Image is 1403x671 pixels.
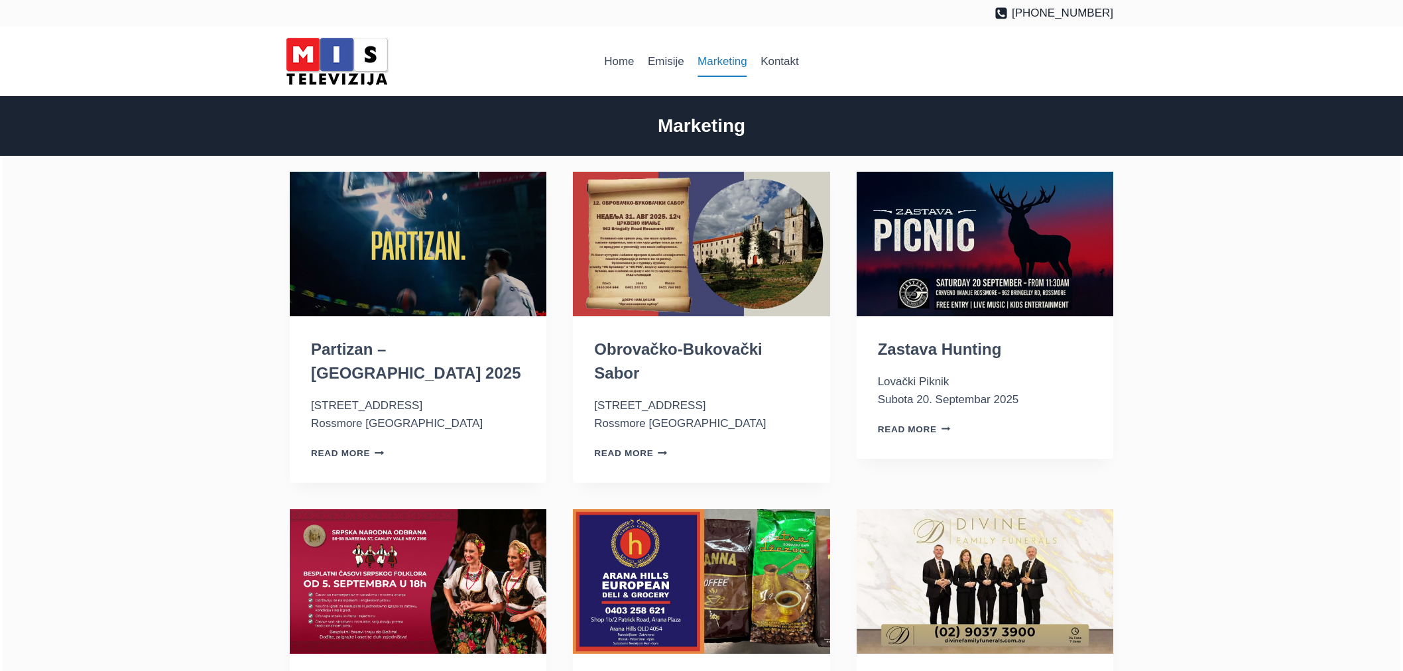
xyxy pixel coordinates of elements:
a: Emisije [641,46,691,78]
p: [STREET_ADDRESS] Rossmore [GEOGRAPHIC_DATA] [311,396,525,432]
img: Divine Family Funerals [857,509,1113,654]
a: Partizan – [GEOGRAPHIC_DATA] 2025 [311,340,521,382]
nav: Primary Navigation [597,46,806,78]
a: Zastava Hunting [878,340,1002,358]
p: Lovački Piknik Subota 20. Septembar 2025 [878,373,1092,408]
a: [PHONE_NUMBER] [995,4,1113,22]
img: Zastava Hunting [857,172,1113,316]
p: [STREET_ADDRESS] Rossmore [GEOGRAPHIC_DATA] [594,396,808,432]
a: Obrovačko-Bukovački Sabor [594,340,762,382]
img: SNO Canley Vale [290,509,546,654]
h2: Marketing [290,112,1113,140]
a: Kontakt [754,46,806,78]
img: MIS Television [280,33,393,90]
img: Obrovačko-Bukovački Sabor [573,172,829,316]
a: Read More [311,448,384,458]
img: European Deli & Grocery [573,509,829,654]
span: [PHONE_NUMBER] [1012,4,1113,22]
img: Partizan – Australia 2025 [290,172,546,316]
a: Marketing [691,46,754,78]
a: Home [597,46,641,78]
a: Read More [594,448,667,458]
a: Read More [878,424,951,434]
